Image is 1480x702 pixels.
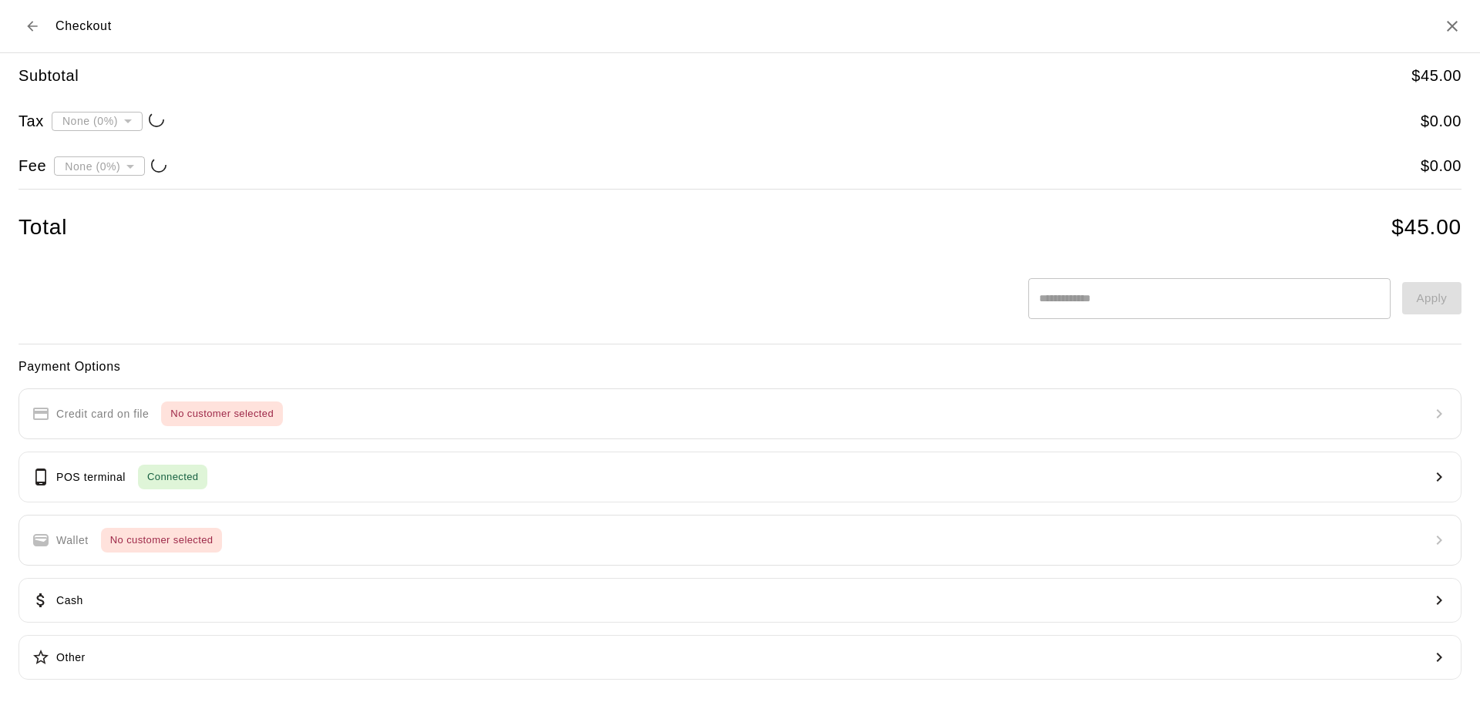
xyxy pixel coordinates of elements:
[138,469,207,486] span: Connected
[56,469,126,485] p: POS terminal
[18,357,1461,377] h6: Payment Options
[18,65,79,86] h5: Subtotal
[18,578,1461,623] button: Cash
[1391,214,1461,241] h4: $ 45.00
[56,593,83,609] p: Cash
[1421,156,1461,176] h5: $ 0.00
[18,214,67,241] h4: Total
[18,635,1461,680] button: Other
[18,452,1461,502] button: POS terminalConnected
[18,156,46,176] h5: Fee
[18,111,44,132] h5: Tax
[1411,65,1461,86] h5: $ 45.00
[18,12,112,40] div: Checkout
[54,152,145,180] div: None (0%)
[18,12,46,40] button: Back to cart
[52,106,143,135] div: None (0%)
[56,650,86,666] p: Other
[1421,111,1461,132] h5: $ 0.00
[1443,17,1461,35] button: Close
